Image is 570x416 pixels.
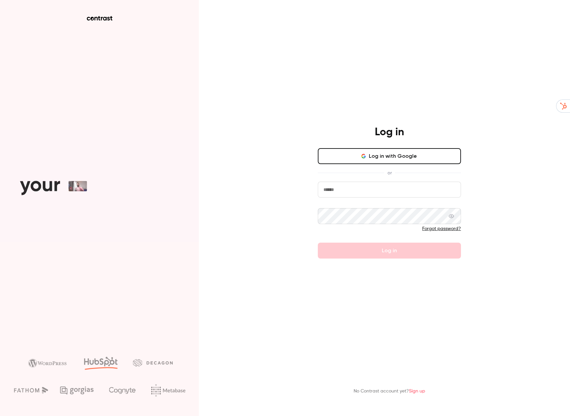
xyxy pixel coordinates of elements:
[409,389,425,393] a: Sign up
[422,226,461,231] a: Forgot password?
[354,388,425,395] p: No Contrast account yet?
[133,359,173,366] img: decagon
[375,126,404,139] h4: Log in
[384,169,395,176] span: or
[318,148,461,164] button: Log in with Google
